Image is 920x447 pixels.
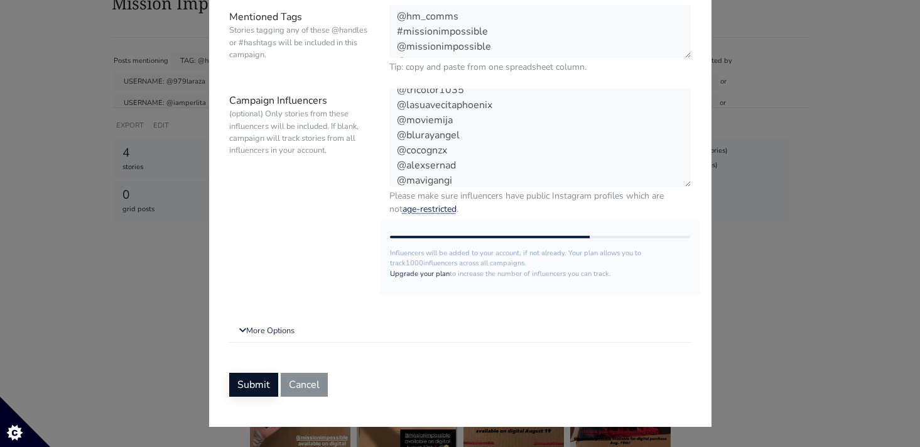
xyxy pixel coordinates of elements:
small: (optional) Only stories from these influencers will be included. If blank, campaign will track st... [229,108,371,157]
p: to increase the number of influencers you can track. [390,269,691,280]
textarea: @979laraza @vlexisruiz @mrjackwabbit @glittergl4mmm @radiolatina1045fm @iamperlita @filmtopia @it... [389,89,691,187]
small: Tip: copy and paste from one spreadsheet column. [389,60,691,74]
label: Campaign Influencers [220,89,380,216]
button: Submit [229,373,278,397]
small: Please make sure influencers have public Instagram profiles which are not . [389,189,691,216]
textarea: @hm_comms #missionimpossible @missionimpossible @paramountmovies #paramountpartner [389,5,691,58]
label: Mentioned Tags [220,5,380,74]
a: Upgrade your plan [390,269,450,279]
button: Cancel [281,373,328,397]
div: Influencers will be added to your account, if not already. Your plan allows you to track influenc... [380,221,701,295]
a: More Options [229,320,691,343]
small: Stories tagging any of these @handles or #hashtags will be included in this campaign. [229,25,371,61]
a: age-restricted [403,203,457,215]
